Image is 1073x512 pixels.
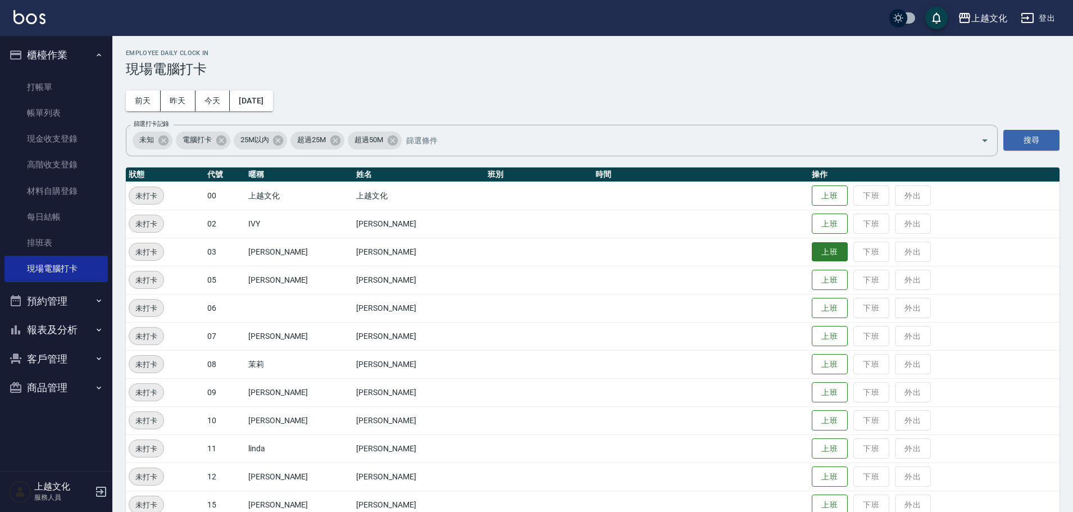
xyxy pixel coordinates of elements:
a: 材料自購登錄 [4,178,108,204]
div: 超過25M [290,132,344,149]
td: [PERSON_NAME] [245,463,353,491]
span: 未打卡 [129,330,163,342]
th: 操作 [809,167,1060,182]
button: 上班 [812,382,848,403]
button: 登出 [1016,8,1060,29]
td: [PERSON_NAME] [353,266,485,294]
button: 今天 [195,90,230,111]
button: 上班 [812,326,848,347]
th: 時間 [593,167,809,182]
td: [PERSON_NAME] [353,406,485,434]
button: 前天 [126,90,161,111]
a: 打帳單 [4,74,108,100]
button: 上班 [812,242,848,262]
span: 電腦打卡 [176,134,219,146]
th: 暱稱 [245,167,353,182]
button: 商品管理 [4,373,108,402]
td: 03 [204,238,245,266]
button: 上班 [812,185,848,206]
td: [PERSON_NAME] [245,266,353,294]
button: 預約管理 [4,287,108,316]
span: 未打卡 [129,471,163,483]
button: 昨天 [161,90,195,111]
input: 篩選條件 [403,130,961,150]
button: 上班 [812,466,848,487]
td: 02 [204,210,245,238]
a: 帳單列表 [4,100,108,126]
button: 上班 [812,270,848,291]
td: [PERSON_NAME] [245,406,353,434]
th: 姓名 [353,167,485,182]
button: 上班 [812,410,848,431]
a: 高階收支登錄 [4,152,108,178]
span: 未打卡 [129,190,163,202]
td: 08 [204,350,245,378]
td: 00 [204,182,245,210]
button: 上班 [812,214,848,234]
a: 現場電腦打卡 [4,256,108,282]
h3: 現場電腦打卡 [126,61,1060,77]
h2: Employee Daily Clock In [126,49,1060,57]
span: 未打卡 [129,246,163,258]
td: 11 [204,434,245,463]
img: Person [9,481,31,503]
h5: 上越文化 [34,481,92,492]
button: 上越文化 [953,7,1012,30]
a: 排班表 [4,230,108,256]
label: 篩選打卡記錄 [134,120,169,128]
td: [PERSON_NAME] [353,238,485,266]
span: 超過25M [290,134,333,146]
button: 上班 [812,354,848,375]
td: 上越文化 [353,182,485,210]
td: 10 [204,406,245,434]
td: 茉莉 [245,350,353,378]
span: 25M以內 [234,134,276,146]
div: 電腦打卡 [176,132,230,149]
td: [PERSON_NAME] [353,322,485,350]
img: Logo [13,10,46,24]
div: 未知 [133,132,172,149]
button: 搜尋 [1003,130,1060,151]
span: 未打卡 [129,499,163,511]
span: 超過50M [348,134,390,146]
td: 06 [204,294,245,322]
p: 服務人員 [34,492,92,502]
td: [PERSON_NAME] [353,350,485,378]
td: 上越文化 [245,182,353,210]
a: 現金收支登錄 [4,126,108,152]
th: 班別 [485,167,593,182]
td: 05 [204,266,245,294]
td: [PERSON_NAME] [245,322,353,350]
td: [PERSON_NAME] [353,378,485,406]
a: 每日結帳 [4,204,108,230]
div: 超過50M [348,132,402,149]
button: 報表及分析 [4,315,108,345]
td: [PERSON_NAME] [353,463,485,491]
td: [PERSON_NAME] [353,294,485,322]
span: 未打卡 [129,302,163,314]
button: 客戶管理 [4,345,108,374]
td: 07 [204,322,245,350]
span: 未知 [133,134,161,146]
th: 代號 [204,167,245,182]
td: [PERSON_NAME] [353,434,485,463]
span: 未打卡 [129,415,163,427]
td: [PERSON_NAME] [245,378,353,406]
td: IVY [245,210,353,238]
button: Open [976,132,994,149]
span: 未打卡 [129,443,163,455]
div: 上越文化 [971,11,1007,25]
span: 未打卡 [129,218,163,230]
span: 未打卡 [129,359,163,370]
td: 09 [204,378,245,406]
td: [PERSON_NAME] [245,238,353,266]
span: 未打卡 [129,274,163,286]
button: 上班 [812,438,848,459]
button: save [925,7,948,29]
td: [PERSON_NAME] [353,210,485,238]
span: 未打卡 [129,387,163,398]
td: linda [245,434,353,463]
button: 上班 [812,298,848,319]
button: [DATE] [230,90,272,111]
button: 櫃檯作業 [4,40,108,70]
